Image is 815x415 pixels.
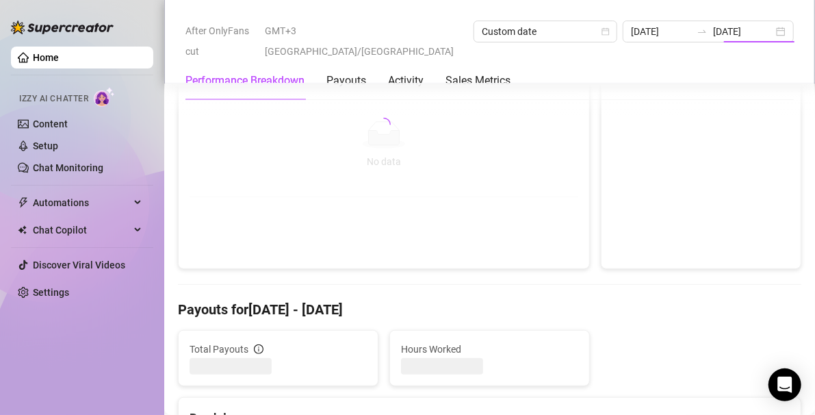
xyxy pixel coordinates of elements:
span: Custom date [482,21,609,42]
span: Chat Copilot [33,219,130,241]
div: Open Intercom Messenger [768,368,801,401]
span: loading [376,117,391,132]
span: Automations [33,192,130,214]
span: Hours Worked [401,342,578,357]
span: swap-right [697,26,708,37]
img: Chat Copilot [18,225,27,235]
div: Activity [388,73,424,89]
div: Performance Breakdown [185,73,305,89]
a: Home [33,52,59,63]
span: info-circle [254,344,263,354]
h4: Payouts for [DATE] - [DATE] [178,300,801,319]
img: logo-BBDzfeDw.svg [11,21,114,34]
span: Izzy AI Chatter [19,92,88,105]
div: Payouts [326,73,366,89]
span: thunderbolt [18,197,29,208]
input: End date [713,24,773,39]
span: to [697,26,708,37]
a: Settings [33,287,69,298]
a: Discover Viral Videos [33,260,125,271]
span: After OnlyFans cut [185,21,257,62]
a: Content [33,118,68,129]
div: Sales Metrics [445,73,510,89]
span: GMT+3 [GEOGRAPHIC_DATA]/[GEOGRAPHIC_DATA] [265,21,465,62]
span: Total Payouts [190,342,248,357]
input: Start date [631,24,691,39]
img: AI Chatter [94,87,115,107]
a: Setup [33,140,58,151]
a: Chat Monitoring [33,162,103,173]
span: calendar [601,27,610,36]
